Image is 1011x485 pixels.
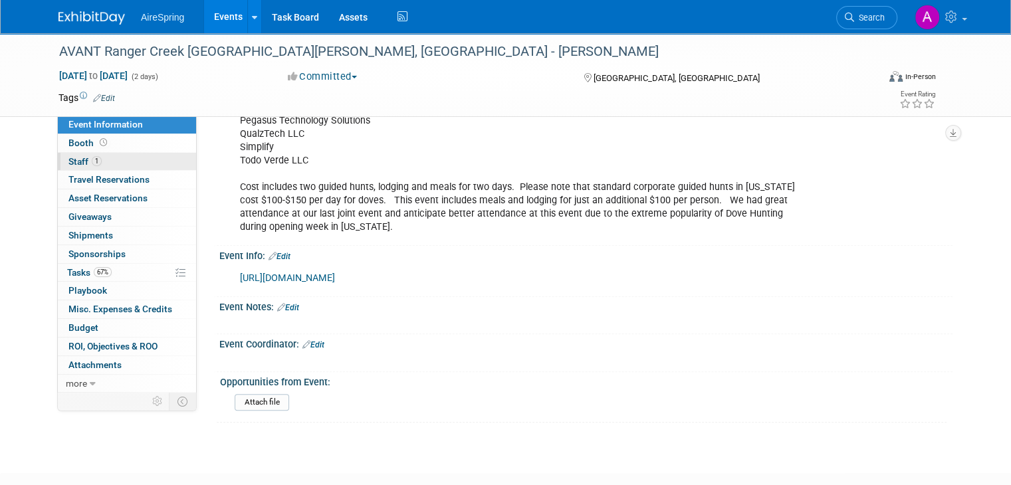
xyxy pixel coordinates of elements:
[68,322,98,333] span: Budget
[58,338,196,355] a: ROI, Objectives & ROO
[141,12,184,23] span: AireSpring
[854,13,885,23] span: Search
[55,40,861,64] div: AVANT Ranger Creek [GEOGRAPHIC_DATA][PERSON_NAME], [GEOGRAPHIC_DATA] - [PERSON_NAME]
[68,156,102,167] span: Staff
[94,267,112,277] span: 67%
[58,375,196,393] a: more
[889,71,903,82] img: Format-Inperson.png
[58,264,196,282] a: Tasks67%
[240,272,335,284] a: [URL][DOMAIN_NAME]
[58,245,196,263] a: Sponsorships
[66,378,87,389] span: more
[68,119,143,130] span: Event Information
[68,211,112,222] span: Giveaways
[68,341,158,351] span: ROI, Objectives & ROO
[68,248,126,259] span: Sponsorships
[67,267,112,278] span: Tasks
[219,334,953,351] div: Event Coordinator:
[130,72,158,81] span: (2 days)
[68,174,150,185] span: Travel Reservations
[219,246,953,263] div: Event Info:
[58,91,115,104] td: Tags
[68,285,107,296] span: Playbook
[58,208,196,226] a: Giveaways
[283,70,362,84] button: Committed
[58,153,196,171] a: Staff1
[58,189,196,207] a: Asset Reservations
[58,227,196,244] a: Shipments
[899,91,935,98] div: Event Rating
[219,297,953,314] div: Event Notes:
[594,73,760,83] span: [GEOGRAPHIC_DATA], [GEOGRAPHIC_DATA]
[68,193,148,203] span: Asset Reservations
[58,11,125,25] img: ExhibitDay
[58,356,196,374] a: Attachments
[58,300,196,318] a: Misc. Expenses & Credits
[58,134,196,152] a: Booth
[68,138,110,148] span: Booth
[58,70,128,82] span: [DATE] [DATE]
[68,359,122,370] span: Attachments
[87,70,100,81] span: to
[220,372,947,389] div: Opportunities from Event:
[146,393,169,410] td: Personalize Event Tab Strip
[93,94,115,103] a: Edit
[68,304,172,314] span: Misc. Expenses & Credits
[68,230,113,241] span: Shipments
[58,171,196,189] a: Travel Reservations
[169,393,197,410] td: Toggle Event Tabs
[97,138,110,147] span: Booth not reserved yet
[915,5,940,30] img: Angie Handal
[277,303,299,312] a: Edit
[905,72,936,82] div: In-Person
[58,319,196,337] a: Budget
[302,340,324,349] a: Edit
[269,252,290,261] a: Edit
[806,69,936,89] div: Event Format
[836,6,897,29] a: Search
[92,156,102,166] span: 1
[58,282,196,300] a: Playbook
[58,116,196,134] a: Event Information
